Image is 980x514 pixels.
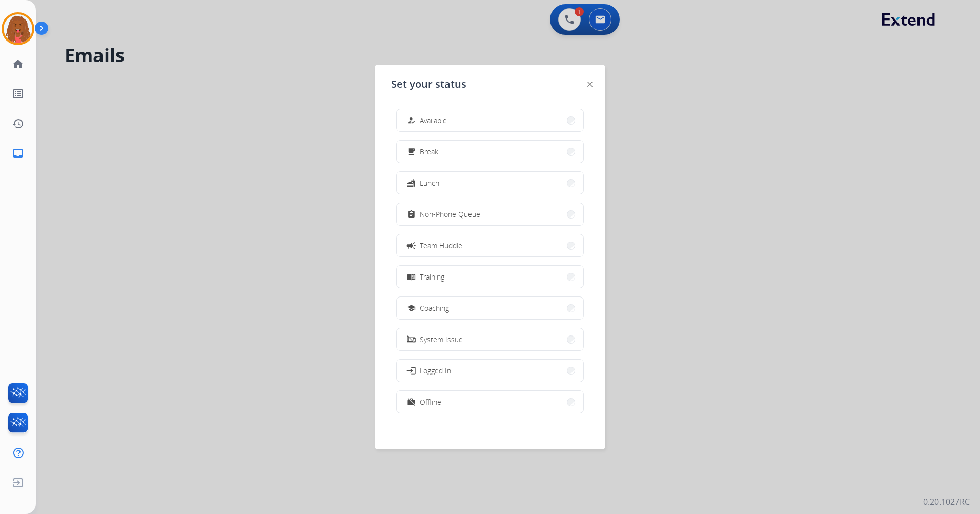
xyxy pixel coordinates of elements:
[420,303,449,313] span: Coaching
[12,88,24,100] mat-icon: list_alt
[397,203,583,225] button: Non-Phone Queue
[12,117,24,130] mat-icon: history
[420,146,438,157] span: Break
[420,365,451,376] span: Logged In
[420,240,462,251] span: Team Huddle
[587,82,593,87] img: close-button
[397,391,583,413] button: Offline
[407,335,416,344] mat-icon: phonelink_off
[407,272,416,281] mat-icon: menu_book
[407,210,416,219] mat-icon: assignment
[12,147,24,160] mat-icon: inbox
[420,209,480,220] span: Non-Phone Queue
[12,58,24,70] mat-icon: home
[397,360,583,382] button: Logged In
[407,304,416,312] mat-icon: school
[420,397,441,407] span: Offline
[397,328,583,350] button: System Issue
[397,141,583,163] button: Break
[420,177,439,188] span: Lunch
[391,77,466,91] span: Set your status
[407,116,416,125] mat-icon: how_to_reg
[420,115,447,126] span: Available
[420,334,463,345] span: System Issue
[407,398,416,406] mat-icon: work_off
[406,240,416,250] mat-icon: campaign
[923,496,970,508] p: 0.20.1027RC
[397,234,583,256] button: Team Huddle
[397,109,583,131] button: Available
[420,271,444,282] span: Training
[407,147,416,156] mat-icon: free_breakfast
[397,172,583,194] button: Lunch
[397,297,583,319] button: Coaching
[4,14,32,43] img: avatar
[407,179,416,187] mat-icon: fastfood
[406,365,416,375] mat-icon: login
[397,266,583,288] button: Training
